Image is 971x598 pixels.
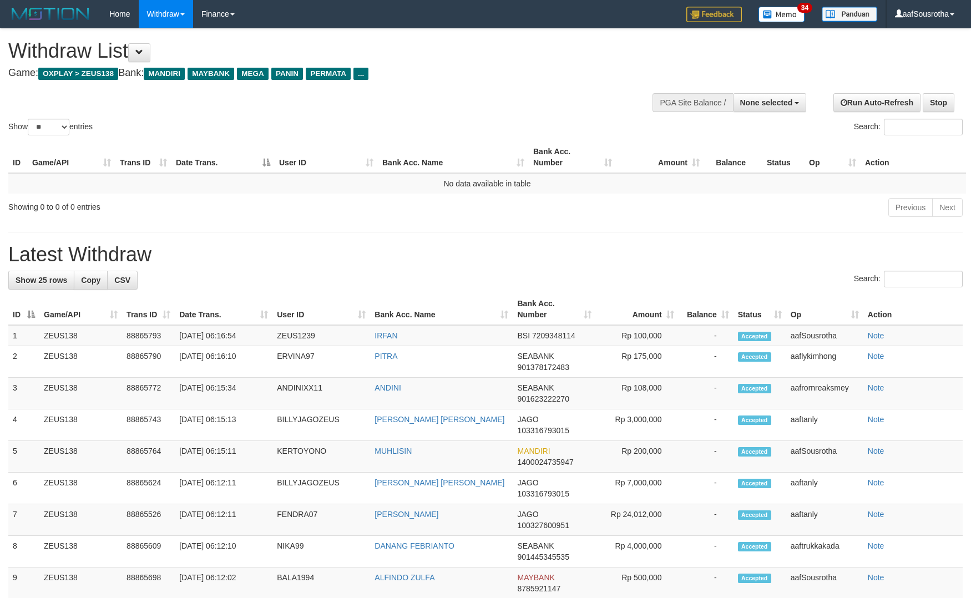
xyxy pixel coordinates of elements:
[272,409,370,441] td: BILLYJAGOZEUS
[596,504,679,536] td: Rp 24,012,000
[237,68,269,80] span: MEGA
[679,378,734,409] td: -
[868,447,884,455] a: Note
[738,384,771,393] span: Accepted
[517,584,560,593] span: Copy 8785921147 to clipboard
[616,141,704,173] th: Amount: activate to sort column ascending
[122,473,175,504] td: 88865624
[786,473,863,504] td: aaftanly
[704,141,762,173] th: Balance
[833,93,921,112] a: Run Auto-Refresh
[679,346,734,378] td: -
[517,383,554,392] span: SEABANK
[868,478,884,487] a: Note
[175,504,272,536] td: [DATE] 06:12:11
[932,198,963,217] a: Next
[596,325,679,346] td: Rp 100,000
[861,141,966,173] th: Action
[175,409,272,441] td: [DATE] 06:15:13
[888,198,933,217] a: Previous
[39,346,122,378] td: ZEUS138
[738,332,771,341] span: Accepted
[738,542,771,551] span: Accepted
[375,510,438,519] a: [PERSON_NAME]
[122,293,175,325] th: Trans ID: activate to sort column ascending
[39,504,122,536] td: ZEUS138
[786,441,863,473] td: aafSousrotha
[8,244,963,266] h1: Latest Withdraw
[375,478,504,487] a: [PERSON_NAME] [PERSON_NAME]
[39,378,122,409] td: ZEUS138
[8,325,39,346] td: 1
[38,68,118,80] span: OXPLAY > ZEUS138
[175,346,272,378] td: [DATE] 06:16:10
[786,536,863,567] td: aaftrukkakada
[81,276,100,285] span: Copy
[122,536,175,567] td: 88865609
[517,553,569,561] span: Copy 901445345535 to clipboard
[272,293,370,325] th: User ID: activate to sort column ascending
[272,473,370,504] td: BILLYJAGOZEUS
[375,331,397,340] a: IRFAN
[39,409,122,441] td: ZEUS138
[272,325,370,346] td: ZEUS1239
[517,415,538,424] span: JAGO
[517,394,569,403] span: Copy 901623222270 to clipboard
[74,271,108,290] a: Copy
[529,141,616,173] th: Bank Acc. Number: activate to sort column ascending
[122,504,175,536] td: 88865526
[8,68,636,79] h4: Game: Bank:
[8,504,39,536] td: 7
[517,352,554,361] span: SEABANK
[884,119,963,135] input: Search:
[786,346,863,378] td: aaflykimhong
[596,409,679,441] td: Rp 3,000,000
[122,409,175,441] td: 88865743
[8,141,28,173] th: ID
[786,325,863,346] td: aafSousrotha
[532,331,575,340] span: Copy 7209348114 to clipboard
[738,415,771,425] span: Accepted
[884,271,963,287] input: Search:
[39,325,122,346] td: ZEUS138
[188,68,234,80] span: MAYBANK
[8,378,39,409] td: 3
[114,276,130,285] span: CSV
[39,441,122,473] td: ZEUS138
[122,378,175,409] td: 88865772
[854,119,963,135] label: Search:
[738,510,771,520] span: Accepted
[16,276,67,285] span: Show 25 rows
[306,68,351,80] span: PERMATA
[175,441,272,473] td: [DATE] 06:15:11
[733,93,807,112] button: None selected
[8,346,39,378] td: 2
[175,325,272,346] td: [DATE] 06:16:54
[122,441,175,473] td: 88865764
[517,478,538,487] span: JAGO
[375,447,412,455] a: MUHLISIN
[805,141,861,173] th: Op: activate to sort column ascending
[375,415,504,424] a: [PERSON_NAME] [PERSON_NAME]
[39,293,122,325] th: Game/API: activate to sort column ascending
[375,383,401,392] a: ANDINI
[8,473,39,504] td: 6
[8,536,39,567] td: 8
[8,409,39,441] td: 4
[868,573,884,582] a: Note
[28,141,115,173] th: Game/API: activate to sort column ascending
[868,415,884,424] a: Note
[758,7,805,22] img: Button%20Memo.svg
[786,504,863,536] td: aaftanly
[8,6,93,22] img: MOTION_logo.png
[517,573,554,582] span: MAYBANK
[375,541,454,550] a: DANANG FEBRIANTO
[596,441,679,473] td: Rp 200,000
[734,293,786,325] th: Status: activate to sort column ascending
[115,141,171,173] th: Trans ID: activate to sort column ascending
[175,473,272,504] td: [DATE] 06:12:11
[686,7,742,22] img: Feedback.jpg
[653,93,732,112] div: PGA Site Balance /
[517,426,569,435] span: Copy 103316793015 to clipboard
[107,271,138,290] a: CSV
